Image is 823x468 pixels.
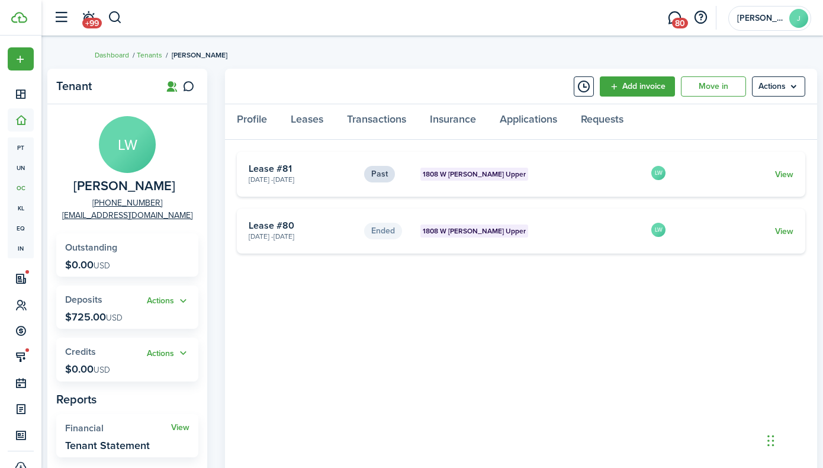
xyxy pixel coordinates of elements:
a: oc [8,178,34,198]
span: 1808 W [PERSON_NAME] Upper [423,226,526,236]
span: [PERSON_NAME] [172,50,227,60]
span: Outstanding [65,241,117,254]
button: Open menu [147,294,189,308]
a: Insurance [418,104,488,140]
widget-stats-description: Tenant Statement [65,440,150,451]
p: $0.00 [65,363,110,375]
status: Past [364,166,395,182]
panel-main-subtitle: Reports [56,390,198,408]
avatar-text: J [789,9,808,28]
button: Open menu [752,76,805,97]
span: 80 [672,18,688,28]
a: Transactions [335,104,418,140]
a: Notifications [77,3,99,33]
a: View [775,225,793,238]
button: Actions [147,347,189,360]
span: USD [94,364,110,376]
a: Messaging [663,3,686,33]
button: Timeline [574,76,594,97]
a: View [171,423,189,432]
img: TenantCloud [11,12,27,23]
a: Profile [225,104,279,140]
a: Add invoice [600,76,675,97]
a: [PHONE_NUMBER] [92,197,162,209]
span: Deposits [65,293,102,306]
status: Ended [364,223,402,239]
button: Open menu [147,347,189,360]
a: Applications [488,104,569,140]
a: Leases [279,104,335,140]
avatar-text: LW [99,116,156,173]
button: Open resource center [690,8,711,28]
span: Lisa Williams [73,179,175,194]
card-title: Lease #80 [249,220,355,231]
a: Move in [681,76,746,97]
p: $725.00 [65,311,123,323]
card-description: [DATE] - [DATE] [249,231,355,242]
menu-btn: Actions [752,76,805,97]
a: kl [8,198,34,218]
a: [EMAIL_ADDRESS][DOMAIN_NAME] [62,209,192,222]
button: Open menu [8,47,34,70]
iframe: Chat Widget [764,411,823,468]
a: un [8,158,34,178]
span: USD [106,312,123,324]
button: Actions [147,294,189,308]
span: +99 [82,18,102,28]
card-description: [DATE] - [DATE] [249,174,355,185]
a: pt [8,137,34,158]
span: 1808 W [PERSON_NAME] Upper [423,169,526,179]
a: View [775,168,793,181]
button: Open sidebar [50,7,72,29]
span: USD [94,259,110,272]
span: John [737,14,785,23]
a: in [8,238,34,258]
widget-stats-title: Financial [65,423,171,434]
span: Credits [65,345,96,358]
a: Requests [569,104,635,140]
card-title: Lease #81 [249,164,355,174]
panel-main-title: Tenant [56,79,151,93]
a: eq [8,218,34,238]
p: $0.00 [65,259,110,271]
div: Drag [767,423,774,459]
a: Tenants [137,50,162,60]
button: Search [108,8,123,28]
a: Dashboard [95,50,129,60]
